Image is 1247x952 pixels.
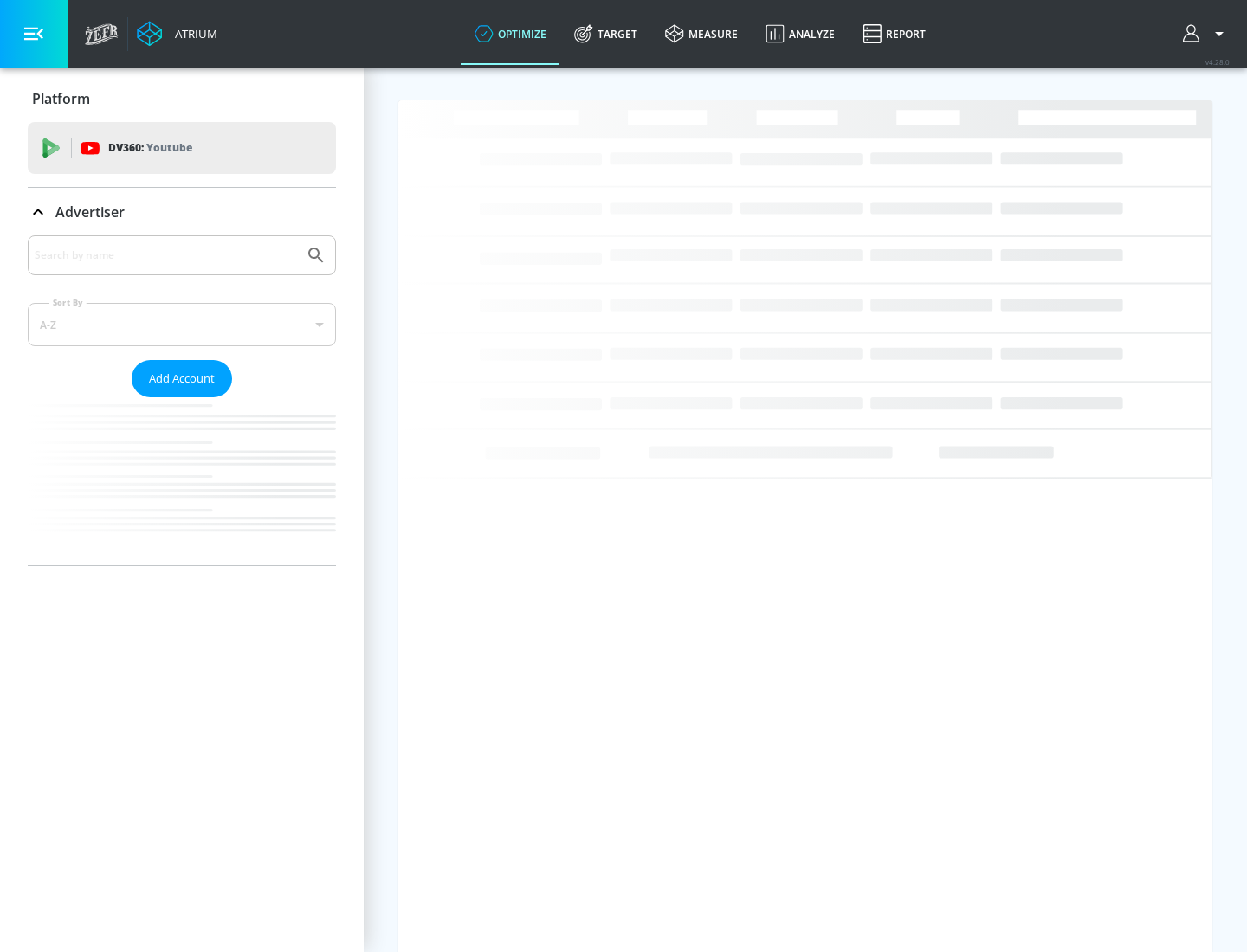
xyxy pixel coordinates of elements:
a: optimize [461,3,560,65]
div: DV360: Youtube [28,122,336,174]
div: Platform [28,74,336,123]
label: Sort By [49,297,87,308]
a: Atrium [137,21,217,47]
button: Add Account [132,360,232,397]
a: Target [560,3,651,65]
div: Atrium [168,26,217,42]
span: Add Account [149,369,215,389]
div: A-Z [28,303,336,346]
a: Analyze [752,3,849,65]
div: Advertiser [28,235,336,565]
span: v 4.28.0 [1205,57,1230,67]
div: Advertiser [28,188,336,236]
p: Advertiser [55,203,125,222]
p: Youtube [146,138,192,157]
a: Report [849,3,940,65]
p: Platform [32,89,90,108]
input: Search by name [35,244,297,267]
a: measure [651,3,752,65]
nav: list of Advertiser [28,397,336,565]
p: DV360: [108,138,192,158]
